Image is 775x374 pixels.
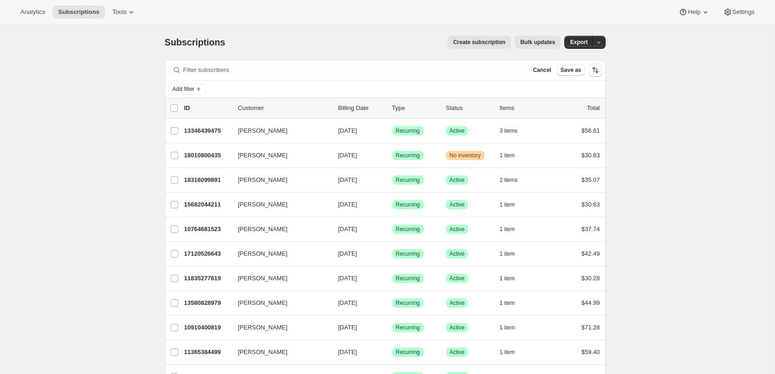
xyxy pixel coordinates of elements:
[232,222,325,237] button: [PERSON_NAME]
[20,8,45,16] span: Analytics
[515,36,561,49] button: Bulk updates
[500,247,525,260] button: 1 item
[184,323,231,332] p: 10910400819
[561,66,581,74] span: Save as
[184,247,600,260] div: 17120526643[PERSON_NAME][DATE]SuccessRecurringSuccessActive1 item$42.49
[446,103,492,113] p: Status
[184,103,231,113] p: ID
[500,321,525,334] button: 1 item
[168,84,206,95] button: Add filter
[500,174,528,187] button: 2 items
[338,348,357,355] span: [DATE]
[184,272,600,285] div: 11835277619[PERSON_NAME][DATE]SuccessRecurringSuccessActive1 item$30.28
[232,296,325,310] button: [PERSON_NAME]
[338,176,357,183] span: [DATE]
[581,226,600,232] span: $37.74
[184,297,600,310] div: 13580828979[PERSON_NAME][DATE]SuccessRecurringSuccessActive1 item$44.99
[184,151,231,160] p: 18010800435
[184,249,231,258] p: 17120526643
[500,348,515,356] span: 1 item
[232,271,325,286] button: [PERSON_NAME]
[184,198,600,211] div: 15682044211[PERSON_NAME][DATE]SuccessRecurringSuccessActive1 item$30.63
[232,345,325,360] button: [PERSON_NAME]
[581,176,600,183] span: $35.07
[396,250,420,258] span: Recurring
[450,348,465,356] span: Active
[396,226,420,233] span: Recurring
[338,152,357,159] span: [DATE]
[238,151,288,160] span: [PERSON_NAME]
[338,226,357,232] span: [DATE]
[581,348,600,355] span: $59.40
[232,123,325,138] button: [PERSON_NAME]
[396,324,420,331] span: Recurring
[184,223,600,236] div: 10764681523[PERSON_NAME][DATE]SuccessRecurringSuccessActive1 item$37.74
[184,126,231,135] p: 13346439475
[520,39,555,46] span: Bulk updates
[396,127,420,135] span: Recurring
[717,6,760,19] button: Settings
[447,36,511,49] button: Create subscription
[529,64,555,76] button: Cancel
[184,298,231,308] p: 13580828979
[396,152,420,159] span: Recurring
[238,175,288,185] span: [PERSON_NAME]
[232,173,325,187] button: [PERSON_NAME]
[500,346,525,359] button: 1 item
[238,225,288,234] span: [PERSON_NAME]
[232,197,325,212] button: [PERSON_NAME]
[500,124,528,137] button: 3 items
[500,299,515,307] span: 1 item
[238,126,288,135] span: [PERSON_NAME]
[184,149,600,162] div: 18010800435[PERSON_NAME][DATE]SuccessRecurringWarningNo inventory1 item$30.63
[500,149,525,162] button: 1 item
[453,39,505,46] span: Create subscription
[232,320,325,335] button: [PERSON_NAME]
[184,124,600,137] div: 13346439475[PERSON_NAME][DATE]SuccessRecurringSuccessActive3 items$56.61
[396,275,420,282] span: Recurring
[338,127,357,134] span: [DATE]
[500,275,515,282] span: 1 item
[184,175,231,185] p: 18316099891
[450,127,465,135] span: Active
[500,176,518,184] span: 2 items
[581,299,600,306] span: $44.99
[500,127,518,135] span: 3 items
[238,298,288,308] span: [PERSON_NAME]
[338,275,357,282] span: [DATE]
[396,299,420,307] span: Recurring
[500,226,515,233] span: 1 item
[500,324,515,331] span: 1 item
[533,66,551,74] span: Cancel
[587,103,600,113] p: Total
[392,103,439,113] div: Type
[450,324,465,331] span: Active
[396,201,420,208] span: Recurring
[338,324,357,331] span: [DATE]
[557,64,585,76] button: Save as
[184,174,600,187] div: 18316099891[PERSON_NAME][DATE]SuccessRecurringSuccessActive2 items$35.07
[184,348,231,357] p: 11365384499
[450,152,481,159] span: No inventory
[184,200,231,209] p: 15682044211
[112,8,127,16] span: Tools
[450,201,465,208] span: Active
[232,148,325,163] button: [PERSON_NAME]
[184,274,231,283] p: 11835277619
[500,201,515,208] span: 1 item
[165,37,226,47] span: Subscriptions
[688,8,700,16] span: Help
[673,6,715,19] button: Help
[564,36,593,49] button: Export
[396,176,420,184] span: Recurring
[238,103,331,113] p: Customer
[238,348,288,357] span: [PERSON_NAME]
[732,8,755,16] span: Settings
[184,346,600,359] div: 11365384499[PERSON_NAME][DATE]SuccessRecurringSuccessActive1 item$59.40
[581,275,600,282] span: $30.28
[589,64,602,77] button: Sort the results
[238,323,288,332] span: [PERSON_NAME]
[338,299,357,306] span: [DATE]
[500,103,546,113] div: Items
[450,275,465,282] span: Active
